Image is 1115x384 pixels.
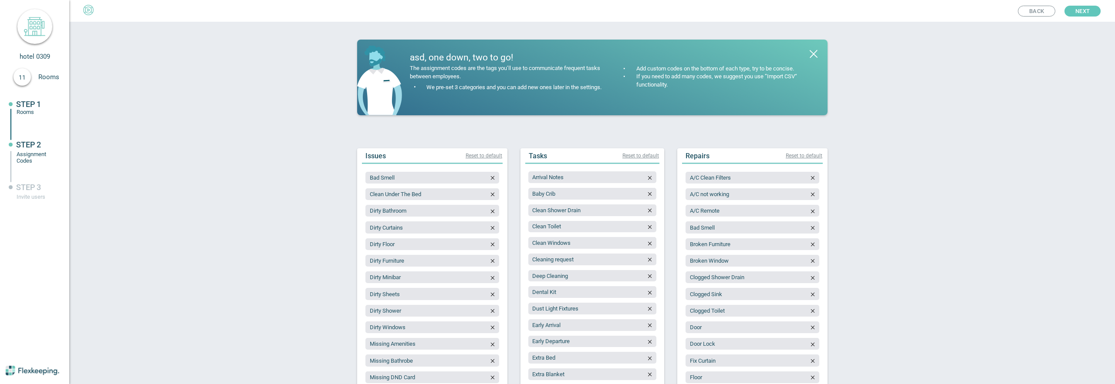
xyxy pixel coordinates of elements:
span: Repairs [686,152,710,160]
span: Door [690,324,702,331]
span: Dust Light Fixtures [532,305,578,312]
span: Dirty Curtains [370,224,403,231]
div: Invite users [17,194,56,200]
span: STEP 3 [16,183,41,192]
span: Bad Smell [370,174,395,181]
span: Missing Amenities [370,341,416,347]
div: Rooms [17,109,56,115]
span: Missing DND Card [370,374,415,381]
span: Dirty Windows [370,324,405,331]
span: Clogged Shower Drain [690,274,744,280]
span: STEP 2 [16,140,41,149]
div: 11 [14,68,31,86]
div: The assignment codes are the tags you’ll use to communicate frequent tasks between employees. [410,64,604,81]
button: Next [1064,6,1101,17]
span: Early Arrival [532,322,561,328]
span: Clogged Sink [690,291,722,297]
span: Broken Furniture [690,241,730,247]
div: asd, one down, two to go! [410,53,604,62]
span: Extra Bed [532,354,555,361]
span: Extra Blanket [532,371,564,377]
span: Clogged Toilet [690,307,725,314]
span: Reset to default [622,153,659,159]
div: We pre-set 3 categories and you can add new ones later in the settings. [424,83,601,92]
span: A/C Clean Filters [690,174,731,181]
span: Broken Window [690,257,729,264]
span: Dirty Shower [370,307,401,314]
span: Back [1029,6,1044,16]
span: A/C Remote [690,207,720,214]
span: Dirty Sheets [370,291,400,297]
span: Next [1075,6,1090,17]
span: Clean Toilet [532,223,561,230]
span: Clean Windows [532,240,571,246]
span: Clean Shower Drain [532,207,581,214]
span: Dirty Floor [370,241,395,247]
span: Arrival Notes [532,174,564,180]
span: Rooms [38,73,69,81]
span: Tasks [529,152,547,160]
span: Deep Cleaning [532,273,568,279]
span: Missing Bathrobe [370,357,413,364]
div: Add custom codes on the bottom of each type, try to be concise. [634,65,794,73]
span: Dirty Minibar [370,274,401,280]
span: Fix Curtain [690,357,716,364]
span: Cleaning request [532,256,574,263]
span: A/C not working [690,191,729,197]
span: STEP 1 [16,100,41,109]
div: Assignment Codes [17,151,56,164]
span: Dirty Furniture [370,257,404,264]
span: Issues [365,152,386,160]
span: Dirty Bathroom [370,207,406,214]
span: Floor [690,374,702,381]
span: Reset to default [466,153,502,159]
span: Dental Kit [532,289,556,295]
span: Early Departure [532,338,570,344]
button: Back [1018,6,1055,17]
span: Bad Smell [690,224,715,231]
span: Baby Crib [532,190,555,197]
div: If you need to add many codes, we suggest you use ”Import CSV“ functionality. [634,73,812,89]
span: hotel 0309 [20,53,50,60]
span: Door Lock [690,341,715,347]
span: Clean Under The Bed [370,191,421,197]
span: Reset to default [786,153,822,159]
